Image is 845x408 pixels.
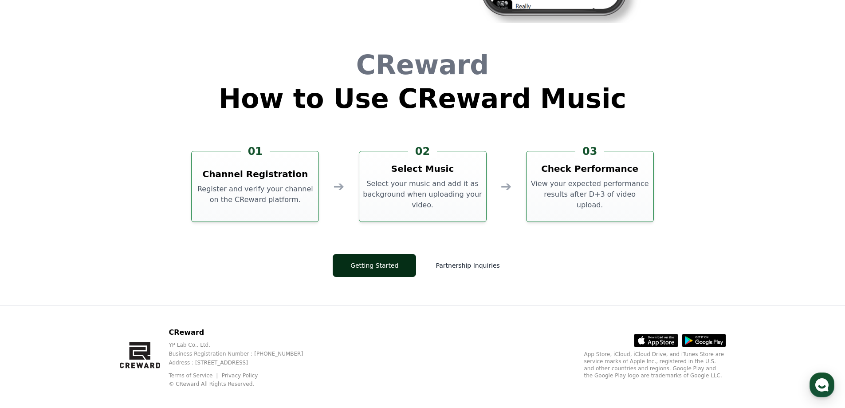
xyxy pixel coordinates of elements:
div: ➔ [501,178,512,194]
span: Messages [74,295,100,302]
div: 01 [241,144,270,158]
a: Privacy Policy [222,372,258,379]
p: Business Registration Number : [PHONE_NUMBER] [169,350,317,357]
a: Messages [59,281,114,304]
h3: Check Performance [541,162,638,175]
a: Terms of Service [169,372,219,379]
p: CReward [169,327,317,338]
p: View your expected performance results after D+3 of video upload. [530,178,650,210]
span: Settings [131,295,153,302]
a: Home [3,281,59,304]
p: Select your music and add it as background when uploading your video. [363,178,483,210]
button: Partnership Inquiries [423,254,512,277]
div: 02 [408,144,437,158]
h3: Channel Registration [203,168,308,180]
h3: Select Music [391,162,454,175]
p: YP Lab Co., Ltd. [169,341,317,349]
a: Settings [114,281,170,304]
h1: CReward [219,51,626,78]
button: Getting Started [333,254,416,277]
span: Home [23,295,38,302]
p: App Store, iCloud, iCloud Drive, and iTunes Store are service marks of Apple Inc., registered in ... [584,351,726,379]
p: Register and verify your channel on the CReward platform. [195,184,315,205]
div: ➔ [333,178,344,194]
h1: How to Use CReward Music [219,85,626,112]
p: Address : [STREET_ADDRESS] [169,359,317,366]
div: 03 [575,144,604,158]
p: © CReward All Rights Reserved. [169,380,317,388]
